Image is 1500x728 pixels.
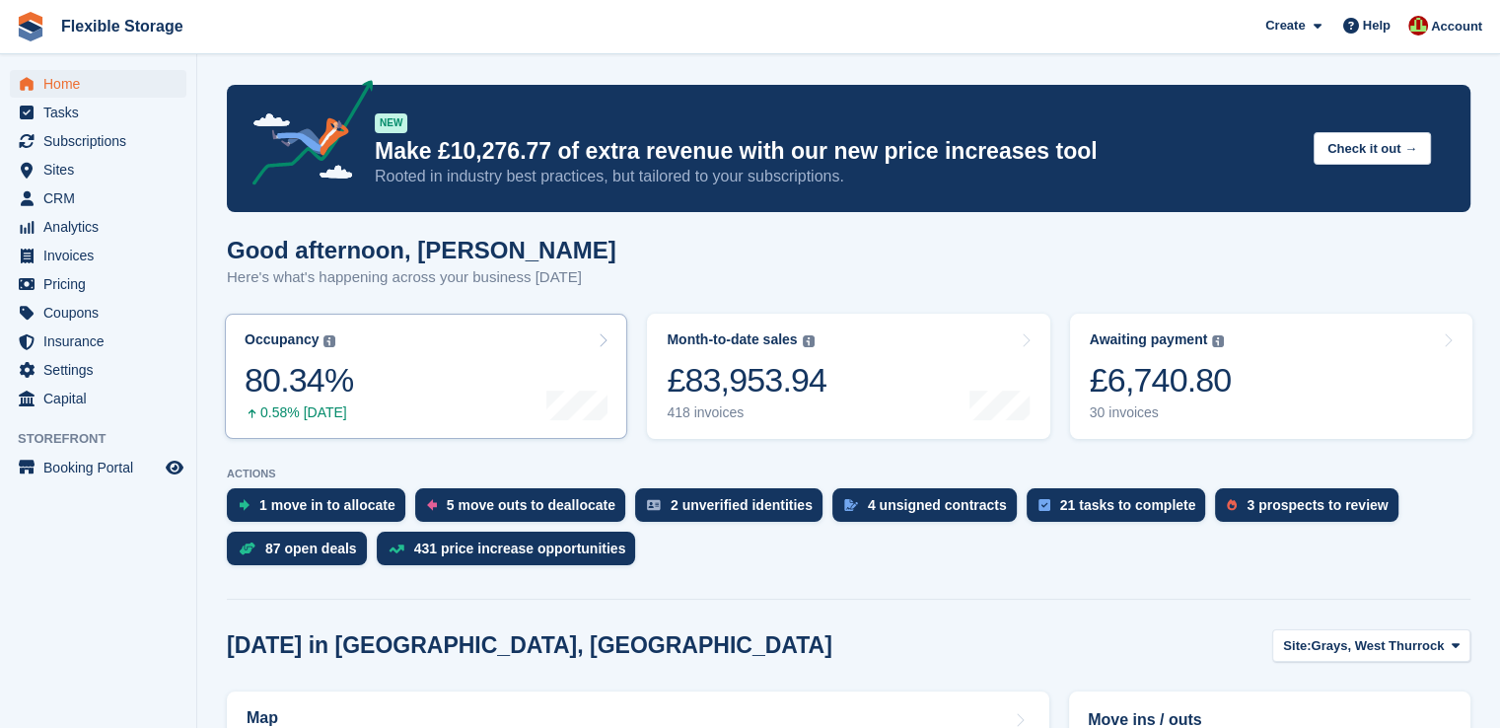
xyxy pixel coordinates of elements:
[377,532,646,575] a: 431 price increase opportunities
[375,166,1298,187] p: Rooted in industry best practices, but tailored to your subscriptions.
[1314,132,1431,165] button: Check it out →
[1408,16,1428,36] img: David Jones
[163,456,186,479] a: Preview store
[239,499,250,511] img: move_ins_to_allocate_icon-fdf77a2bb77ea45bf5b3d319d69a93e2d87916cf1d5bf7949dd705db3b84f3ca.svg
[227,266,616,289] p: Here's what's happening across your business [DATE]
[53,10,191,42] a: Flexible Storage
[1247,497,1388,513] div: 3 prospects to review
[647,499,661,511] img: verify_identity-adf6edd0f0f0b5bbfe63781bf79b02c33cf7c696d77639b501bdc392416b5a36.svg
[10,184,186,212] a: menu
[43,299,162,327] span: Coupons
[10,213,186,241] a: menu
[415,488,635,532] a: 5 move outs to deallocate
[43,270,162,298] span: Pricing
[1038,499,1050,511] img: task-75834270c22a3079a89374b754ae025e5fb1db73e45f91037f5363f120a921f8.svg
[1227,499,1237,511] img: prospect-51fa495bee0391a8d652442698ab0144808aea92771e9ea1ae160a38d050c398.svg
[10,127,186,155] a: menu
[375,113,407,133] div: NEW
[10,385,186,412] a: menu
[227,488,415,532] a: 1 move in to allocate
[414,541,626,556] div: 431 price increase opportunities
[245,360,353,400] div: 80.34%
[647,314,1049,439] a: Month-to-date sales £83,953.94 418 invoices
[1431,17,1482,36] span: Account
[239,542,255,555] img: deal-1b604bf984904fb50ccaf53a9ad4b4a5d6e5aea283cecdc64d6e3604feb123c2.svg
[265,541,357,556] div: 87 open deals
[1272,629,1470,662] button: Site: Grays, West Thurrock
[447,497,615,513] div: 5 move outs to deallocate
[10,299,186,327] a: menu
[1311,636,1444,656] span: Grays, West Thurrock
[844,499,858,511] img: contract_signature_icon-13c848040528278c33f63329250d36e43548de30e8caae1d1a13099fd9432cc5.svg
[1090,360,1232,400] div: £6,740.80
[375,137,1298,166] p: Make £10,276.77 of extra revenue with our new price increases tool
[635,488,832,532] a: 2 unverified identities
[1027,488,1216,532] a: 21 tasks to complete
[1060,497,1196,513] div: 21 tasks to complete
[10,70,186,98] a: menu
[227,468,1470,480] p: ACTIONS
[247,709,278,727] h2: Map
[10,328,186,355] a: menu
[18,429,196,449] span: Storefront
[43,356,162,384] span: Settings
[832,488,1027,532] a: 4 unsigned contracts
[1212,335,1224,347] img: icon-info-grey-7440780725fd019a000dd9b08b2336e03edf1995a4989e88bcd33f0948082b44.svg
[227,532,377,575] a: 87 open deals
[1090,404,1232,421] div: 30 invoices
[1265,16,1305,36] span: Create
[10,156,186,183] a: menu
[43,156,162,183] span: Sites
[259,497,395,513] div: 1 move in to allocate
[667,404,826,421] div: 418 invoices
[1283,636,1311,656] span: Site:
[43,328,162,355] span: Insurance
[43,213,162,241] span: Analytics
[1090,331,1208,348] div: Awaiting payment
[43,70,162,98] span: Home
[43,454,162,481] span: Booking Portal
[245,331,319,348] div: Occupancy
[10,454,186,481] a: menu
[868,497,1007,513] div: 4 unsigned contracts
[323,335,335,347] img: icon-info-grey-7440780725fd019a000dd9b08b2336e03edf1995a4989e88bcd33f0948082b44.svg
[16,12,45,41] img: stora-icon-8386f47178a22dfd0bd8f6a31ec36ba5ce8667c1dd55bd0f319d3a0aa187defe.svg
[10,99,186,126] a: menu
[667,331,797,348] div: Month-to-date sales
[667,360,826,400] div: £83,953.94
[245,404,353,421] div: 0.58% [DATE]
[389,545,404,553] img: price_increase_opportunities-93ffe204e8149a01c8c9dc8f82e8f89637d9d84a8eef4429ea346261dce0b2c0.svg
[225,314,627,439] a: Occupancy 80.34% 0.58% [DATE]
[43,99,162,126] span: Tasks
[227,237,616,263] h1: Good afternoon, [PERSON_NAME]
[1363,16,1391,36] span: Help
[43,184,162,212] span: CRM
[10,242,186,269] a: menu
[10,356,186,384] a: menu
[43,242,162,269] span: Invoices
[43,385,162,412] span: Capital
[427,499,437,511] img: move_outs_to_deallocate_icon-f764333ba52eb49d3ac5e1228854f67142a1ed5810a6f6cc68b1a99e826820c5.svg
[803,335,815,347] img: icon-info-grey-7440780725fd019a000dd9b08b2336e03edf1995a4989e88bcd33f0948082b44.svg
[227,632,832,659] h2: [DATE] in [GEOGRAPHIC_DATA], [GEOGRAPHIC_DATA]
[43,127,162,155] span: Subscriptions
[1070,314,1472,439] a: Awaiting payment £6,740.80 30 invoices
[671,497,813,513] div: 2 unverified identities
[1215,488,1407,532] a: 3 prospects to review
[236,80,374,192] img: price-adjustments-announcement-icon-8257ccfd72463d97f412b2fc003d46551f7dbcb40ab6d574587a9cd5c0d94...
[10,270,186,298] a: menu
